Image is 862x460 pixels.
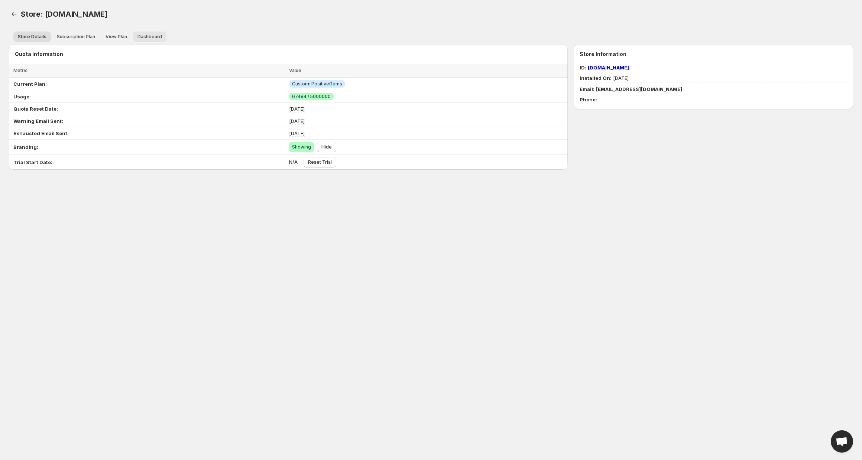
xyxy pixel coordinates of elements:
div: Open chat [831,430,853,453]
span: [DATE] [289,130,305,136]
span: [EMAIL_ADDRESS][DOMAIN_NAME] [596,86,682,92]
span: View Plan [106,34,127,40]
a: Back [9,9,19,19]
strong: Email: [580,86,594,92]
button: Hide [317,142,336,152]
h3: Quota Information [15,50,568,58]
span: Subscription Plan [57,34,95,40]
span: Metric [13,68,27,73]
strong: Quota Reset Date: [13,106,58,112]
button: Store details [13,32,51,42]
strong: Exhausted Email Sent: [13,130,69,136]
strong: ID: [580,65,586,71]
strong: Usage: [13,94,31,99]
span: Hide [321,144,332,150]
strong: Branding: [13,144,38,150]
button: Dashboard [133,32,166,42]
span: Store: [DOMAIN_NAME] [21,10,108,19]
strong: Installed On: [580,75,612,81]
span: N/A [289,159,298,165]
a: [DOMAIN_NAME] [588,65,629,71]
button: View plan [101,32,132,42]
span: Reset Trial [308,159,332,165]
button: Reset Trial [304,157,336,167]
span: 67484 / 5000000 [292,94,331,99]
span: Dashboard [137,34,162,40]
span: [DATE] [580,75,629,81]
span: [DATE] [289,106,305,112]
span: Custom: PositiveGems [292,81,342,87]
span: Value [289,68,301,73]
strong: Current Plan: [13,81,47,87]
span: Store Details [18,34,46,40]
strong: Phone: [580,97,597,102]
h3: Store Information [580,50,847,58]
strong: Warning Email Sent: [13,118,63,124]
button: Subscription plan [52,32,100,42]
span: Showing [292,144,311,150]
span: [DATE] [289,118,305,124]
strong: Trial Start Date: [13,159,52,165]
